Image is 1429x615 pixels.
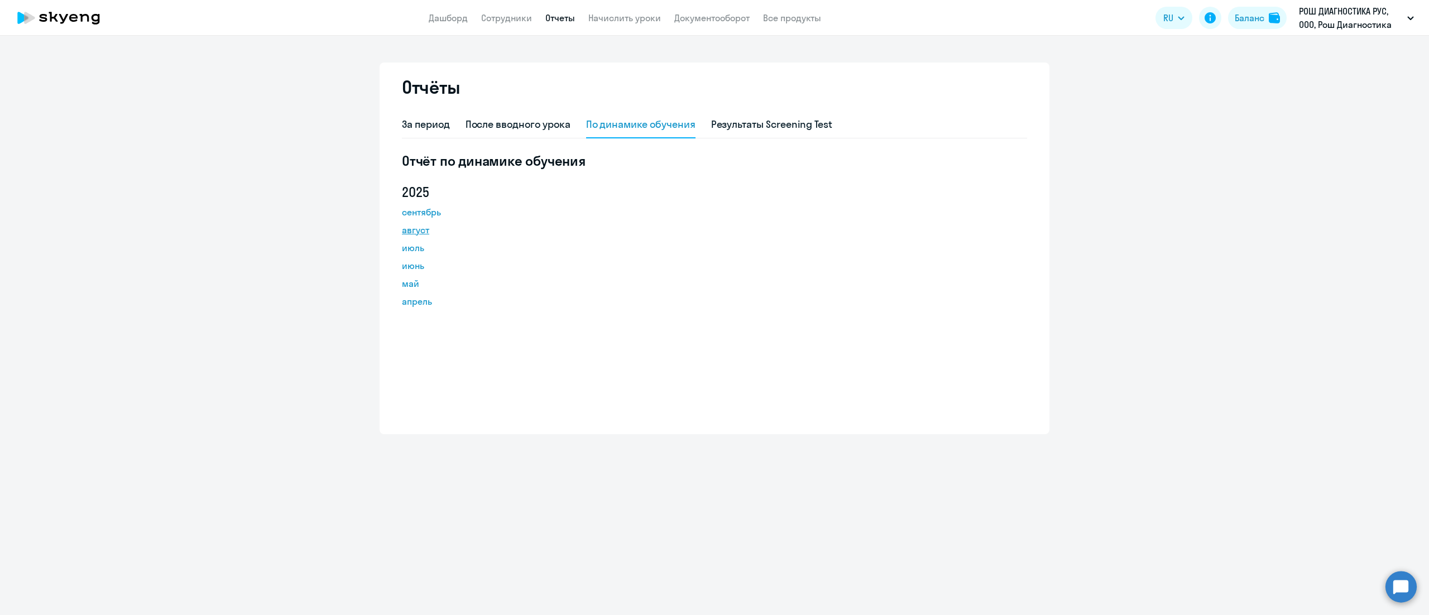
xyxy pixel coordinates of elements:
[402,295,502,308] a: апрель
[481,12,532,23] a: Сотрудники
[711,117,833,132] div: Результаты Screening Test
[402,277,502,290] a: май
[402,183,502,201] h5: 2025
[402,152,1027,170] h5: Отчёт по динамике обучения
[466,117,570,132] div: После вводного урока
[402,117,450,132] div: За период
[402,241,502,254] a: июль
[1228,7,1287,29] button: Балансbalance
[1299,4,1403,31] p: РОШ ДИАГНОСТИКА РУС, ООО, Рош Диагностика постоплата
[1235,11,1264,25] div: Баланс
[1155,7,1192,29] button: RU
[763,12,821,23] a: Все продукты
[586,117,696,132] div: По динамике обучения
[545,12,575,23] a: Отчеты
[402,205,502,219] a: сентябрь
[402,259,502,272] a: июнь
[429,12,468,23] a: Дашборд
[1163,11,1173,25] span: RU
[402,76,460,98] h2: Отчёты
[588,12,661,23] a: Начислить уроки
[674,12,750,23] a: Документооборот
[1269,12,1280,23] img: balance
[1293,4,1420,31] button: РОШ ДИАГНОСТИКА РУС, ООО, Рош Диагностика постоплата
[402,223,502,237] a: август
